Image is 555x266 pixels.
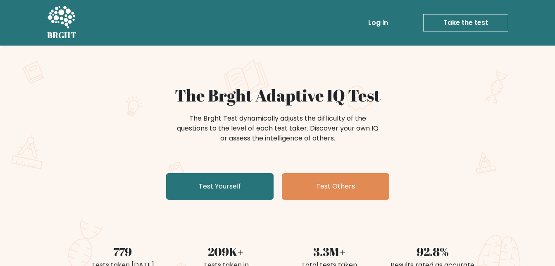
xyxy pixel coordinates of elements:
[423,14,508,31] a: Take the test
[76,85,479,105] h1: The Brght Adaptive IQ Test
[282,173,389,200] a: Test Others
[179,243,273,260] div: 209K+
[76,243,169,260] div: 779
[283,243,376,260] div: 3.3M+
[47,3,77,42] a: BRGHT
[386,243,479,260] div: 92.8%
[166,173,274,200] a: Test Yourself
[365,15,391,31] a: Log in
[174,114,381,143] div: The Brght Test dynamically adjusts the difficulty of the questions to the level of each test take...
[47,30,77,40] h5: BRGHT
